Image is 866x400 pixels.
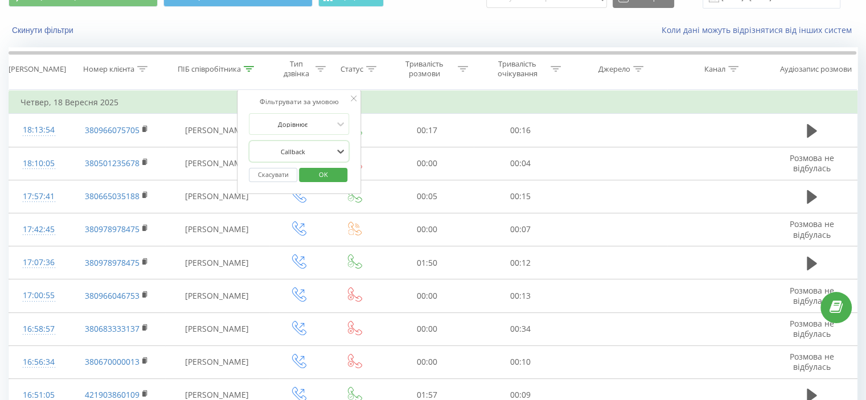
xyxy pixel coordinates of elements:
[474,147,567,180] td: 00:04
[85,224,139,234] a: 380978978475
[165,279,269,312] td: [PERSON_NAME]
[85,191,139,201] a: 380665035188
[474,312,567,345] td: 00:34
[83,64,134,74] div: Номер клієнта
[9,25,79,35] button: Скинути фільтри
[381,213,474,246] td: 00:00
[790,218,834,240] span: Розмова не відбулась
[280,59,313,79] div: Тип дзвінка
[381,345,474,378] td: 00:00
[9,91,857,114] td: Четвер, 18 Вересня 2025
[20,218,57,241] div: 17:42:45
[474,180,567,213] td: 00:15
[381,279,474,312] td: 00:00
[20,318,57,340] div: 16:58:57
[381,180,474,213] td: 00:05
[85,158,139,168] a: 380501235678
[249,168,297,182] button: Скасувати
[165,114,269,147] td: [PERSON_NAME]
[394,59,455,79] div: Тривалість розмови
[474,345,567,378] td: 00:10
[790,318,834,339] span: Розмова не відбулась
[85,356,139,367] a: 380670000013
[299,168,347,182] button: OK
[474,213,567,246] td: 00:07
[249,96,349,108] div: Фільтрувати за умовою
[85,323,139,334] a: 380683333137
[165,312,269,345] td: [PERSON_NAME]
[20,152,57,175] div: 18:10:05
[487,59,548,79] div: Тривалість очікування
[381,114,474,147] td: 00:17
[85,389,139,400] a: 421903860109
[20,351,57,373] div: 16:56:34
[381,147,474,180] td: 00:00
[704,64,725,74] div: Канал
[165,147,269,180] td: [PERSON_NAME]
[662,24,857,35] a: Коли дані можуть відрізнятися вiд інших систем
[790,351,834,372] span: Розмова не відбулась
[307,166,339,183] span: OK
[790,285,834,306] span: Розмова не відбулась
[178,64,241,74] div: ПІБ співробітника
[780,64,852,74] div: Аудіозапис розмови
[85,257,139,268] a: 380978978475
[381,312,474,345] td: 00:00
[165,180,269,213] td: [PERSON_NAME]
[474,279,567,312] td: 00:13
[790,152,834,174] span: Розмова не відбулась
[9,64,66,74] div: [PERSON_NAME]
[340,64,363,74] div: Статус
[165,345,269,378] td: [PERSON_NAME]
[381,246,474,279] td: 01:50
[85,125,139,135] a: 380966075705
[20,284,57,307] div: 17:00:55
[20,185,57,208] div: 17:57:41
[598,64,630,74] div: Джерело
[85,290,139,301] a: 380966046753
[165,246,269,279] td: [PERSON_NAME]
[20,119,57,141] div: 18:13:54
[474,246,567,279] td: 00:12
[165,213,269,246] td: [PERSON_NAME]
[20,251,57,274] div: 17:07:36
[474,114,567,147] td: 00:16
